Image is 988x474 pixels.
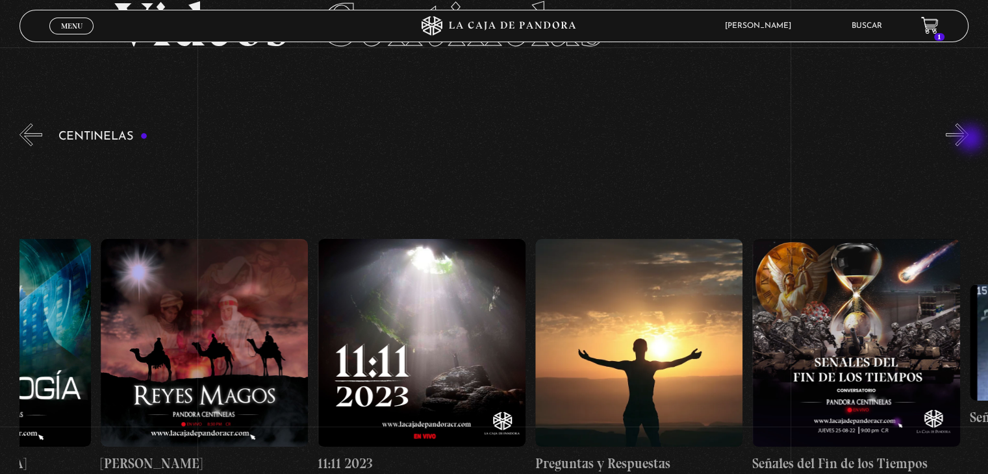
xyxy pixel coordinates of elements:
button: Next [946,123,969,146]
span: [PERSON_NAME] [718,22,804,30]
span: Cerrar [57,32,87,42]
a: Buscar [852,22,882,30]
h4: Señales del Fin de los Tiempos [752,453,959,474]
span: Menu [61,22,82,30]
button: Previous [19,123,42,146]
h4: [PERSON_NAME] [101,453,308,474]
h4: 11:11 2023 [318,453,525,474]
h4: Preguntas y Respuestas [535,453,742,474]
span: 1 [934,33,944,41]
h3: Centinelas [58,131,147,143]
a: 1 [921,17,939,34]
